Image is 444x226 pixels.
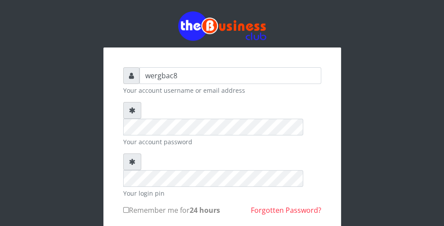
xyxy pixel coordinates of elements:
[251,205,321,215] a: Forgotten Password?
[123,86,321,95] small: Your account username or email address
[123,207,129,213] input: Remember me for24 hours
[190,205,220,215] b: 24 hours
[139,67,321,84] input: Username or email address
[123,205,220,215] label: Remember me for
[123,189,321,198] small: Your login pin
[123,137,321,146] small: Your account password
